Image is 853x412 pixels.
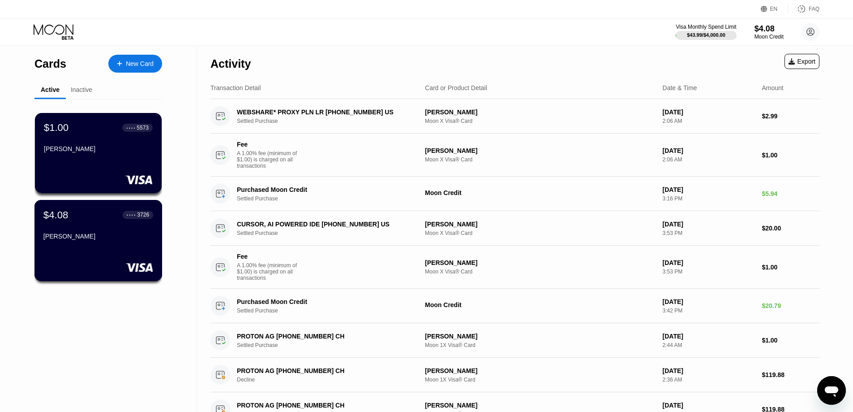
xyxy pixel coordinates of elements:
[35,200,162,281] div: $4.08● ● ● ●3726[PERSON_NAME]
[237,342,424,348] div: Settled Purchase
[237,377,424,383] div: Decline
[762,337,819,344] div: $1.00
[762,264,819,271] div: $1.00
[237,402,411,409] div: PROTON AG [PHONE_NUMBER] CH
[663,367,755,374] div: [DATE]
[44,122,69,134] div: $1.00
[663,147,755,154] div: [DATE]
[676,24,736,30] div: Visa Monthly Spend Limit
[663,118,755,124] div: 2:06 AM
[425,259,656,266] div: [PERSON_NAME]
[237,141,300,148] div: Fee
[237,367,411,374] div: PROTON AG [PHONE_NUMBER] CH
[754,24,784,34] div: $4.08
[754,24,784,40] div: $4.08Moon Credit
[663,221,755,228] div: [DATE]
[663,308,755,314] div: 3:42 PM
[108,55,162,73] div: New Card
[784,54,819,69] div: Export
[425,402,656,409] div: [PERSON_NAME]
[663,156,755,163] div: 2:06 AM
[425,189,656,196] div: Moon Credit
[676,24,736,40] div: Visa Monthly Spend Limit$43.99/$4,000.00
[425,221,656,228] div: [PERSON_NAME]
[237,221,411,228] div: CURSOR, AI POWERED IDE [PHONE_NUMBER] US
[663,230,755,236] div: 3:53 PM
[210,211,819,246] div: CURSOR, AI POWERED IDE [PHONE_NUMBER] USSettled Purchase[PERSON_NAME]Moon X Visa® Card[DATE]3:53 ...
[41,86,60,93] div: Active
[43,233,153,240] div: [PERSON_NAME]
[210,134,819,177] div: FeeA 1.00% fee (minimum of $1.00) is charged on all transactions[PERSON_NAME]Moon X Visa® Card[DA...
[34,57,66,70] div: Cards
[425,230,656,236] div: Moon X Visa® Card
[210,177,819,211] div: Purchased Moon CreditSettled PurchaseMoon Credit[DATE]3:16 PM$5.94
[237,253,300,260] div: Fee
[237,298,411,305] div: Purchased Moon Credit
[210,323,819,358] div: PROTON AG [PHONE_NUMBER] CHSettled Purchase[PERSON_NAME]Moon 1X Visa® Card[DATE]2:44 AM$1.00
[809,6,819,12] div: FAQ
[761,4,788,13] div: EN
[237,333,411,340] div: PROTON AG [PHONE_NUMBER] CH
[425,367,656,374] div: [PERSON_NAME]
[663,402,755,409] div: [DATE]
[210,246,819,289] div: FeeA 1.00% fee (minimum of $1.00) is charged on all transactions[PERSON_NAME]Moon X Visa® Card[DA...
[425,333,656,340] div: [PERSON_NAME]
[44,145,153,152] div: [PERSON_NAME]
[762,113,819,120] div: $2.99
[663,259,755,266] div: [DATE]
[663,84,697,91] div: Date & Time
[762,371,819,378] div: $119.88
[663,108,755,116] div: [DATE]
[817,376,846,405] iframe: Button to launch messaging window
[770,6,778,12] div: EN
[425,147,656,154] div: [PERSON_NAME]
[663,269,755,275] div: 3:53 PM
[237,262,304,281] div: A 1.00% fee (minimum of $1.00) is charged on all transactions
[762,302,819,309] div: $20.79
[210,99,819,134] div: WEBSHARE* PROXY PLN LR [PHONE_NUMBER] USSettled Purchase[PERSON_NAME]Moon X Visa® Card[DATE]2:06 ...
[137,125,149,131] div: 5573
[762,225,819,232] div: $20.00
[663,298,755,305] div: [DATE]
[663,186,755,193] div: [DATE]
[237,118,424,124] div: Settled Purchase
[663,333,755,340] div: [DATE]
[663,377,755,383] div: 2:36 AM
[210,57,251,70] div: Activity
[425,342,656,348] div: Moon 1X Visa® Card
[425,118,656,124] div: Moon X Visa® Card
[762,190,819,197] div: $5.94
[663,195,755,202] div: 3:16 PM
[789,58,815,65] div: Export
[237,195,424,202] div: Settled Purchase
[754,34,784,40] div: Moon Credit
[127,213,136,216] div: ● ● ● ●
[425,84,487,91] div: Card or Product Detail
[126,60,154,68] div: New Card
[425,301,656,308] div: Moon Credit
[762,84,783,91] div: Amount
[425,108,656,116] div: [PERSON_NAME]
[35,113,162,193] div: $1.00● ● ● ●5573[PERSON_NAME]
[137,212,149,218] div: 3726
[425,156,656,163] div: Moon X Visa® Card
[687,32,725,38] div: $43.99 / $4,000.00
[237,308,424,314] div: Settled Purchase
[210,84,261,91] div: Transaction Detail
[237,186,411,193] div: Purchased Moon Credit
[425,269,656,275] div: Moon X Visa® Card
[210,289,819,323] div: Purchased Moon CreditSettled PurchaseMoon Credit[DATE]3:42 PM$20.79
[762,152,819,159] div: $1.00
[210,358,819,392] div: PROTON AG [PHONE_NUMBER] CHDecline[PERSON_NAME]Moon 1X Visa® Card[DATE]2:36 AM$119.88
[237,108,411,116] div: WEBSHARE* PROXY PLN LR [PHONE_NUMBER] US
[788,4,819,13] div: FAQ
[71,86,92,93] div: Inactive
[237,150,304,169] div: A 1.00% fee (minimum of $1.00) is charged on all transactions
[425,377,656,383] div: Moon 1X Visa® Card
[126,126,135,129] div: ● ● ● ●
[237,230,424,236] div: Settled Purchase
[43,209,69,221] div: $4.08
[663,342,755,348] div: 2:44 AM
